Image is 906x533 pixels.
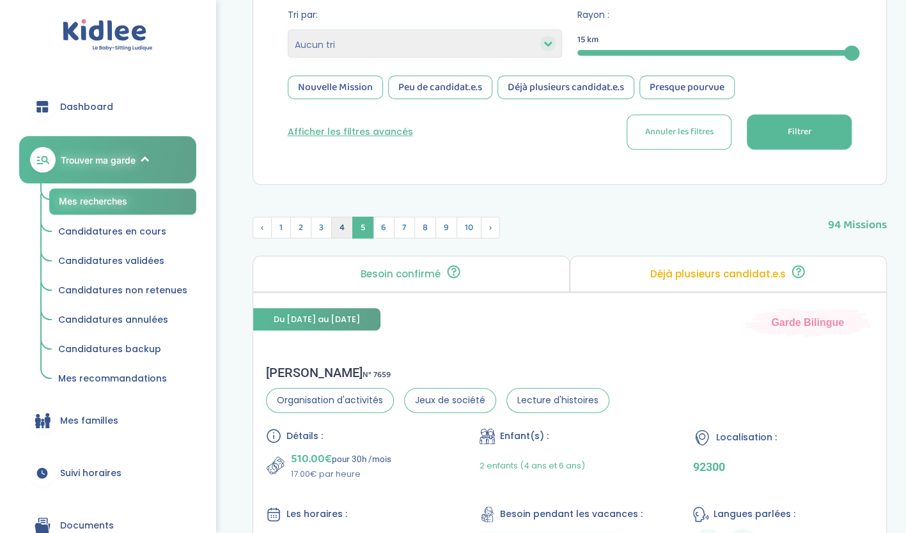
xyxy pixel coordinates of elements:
[291,450,332,468] span: 510.00€
[19,136,196,183] a: Trouver ma garde
[60,467,121,480] span: Suivi horaires
[716,431,777,444] span: Localisation :
[500,429,549,443] span: Enfant(s) :
[288,125,413,139] button: Afficher les filtres avancés
[404,388,496,413] span: Jeux de société
[288,8,562,22] span: Tri par:
[63,19,153,52] img: logo.svg
[49,308,196,332] a: Candidatures annulées
[311,217,332,238] span: 3
[49,367,196,391] a: Mes recommandations
[388,75,492,99] div: Peu de candidat.e.s
[627,114,731,150] button: Annuler les filtres
[363,368,391,382] span: N° 7659
[58,225,166,238] span: Candidatures en cours
[60,519,114,532] span: Documents
[19,398,196,444] a: Mes familles
[457,217,481,238] span: 10
[291,468,391,481] p: 17.00€ par heure
[291,450,391,468] p: pour 30h /mois
[286,429,323,443] span: Détails :
[497,75,634,99] div: Déjà plusieurs candidat.e.s
[645,125,714,139] span: Annuler les filtres
[61,153,136,167] span: Trouver ma garde
[60,100,113,114] span: Dashboard
[771,315,844,329] span: Garde Bilingue
[639,75,735,99] div: Presque pourvue
[59,196,127,206] span: Mes recherches
[49,189,196,215] a: Mes recherches
[266,388,394,413] span: Organisation d'activités
[331,217,353,238] span: 4
[747,114,852,150] button: Filtrer
[480,460,585,472] span: 2 enfants (4 ans et 6 ans)
[394,217,415,238] span: 7
[352,217,373,238] span: 5
[49,337,196,362] a: Candidatures backup
[253,217,272,238] span: ‹
[19,84,196,130] a: Dashboard
[253,308,380,330] span: Du [DATE] au [DATE]
[577,33,599,47] span: 15 km
[58,284,187,297] span: Candidatures non retenues
[58,343,161,355] span: Candidatures backup
[58,372,167,385] span: Mes recommandations
[58,254,164,267] span: Candidatures validées
[290,217,311,238] span: 2
[828,204,887,234] span: 94 Missions
[435,217,457,238] span: 9
[19,450,196,496] a: Suivi horaires
[49,220,196,244] a: Candidatures en cours
[414,217,436,238] span: 8
[288,75,383,99] div: Nouvelle Mission
[577,8,852,22] span: Rayon :
[500,507,643,521] span: Besoin pendant les vacances :
[361,269,441,279] p: Besoin confirmé
[506,388,609,413] span: Lecture d'histoires
[650,269,785,279] p: Déjà plusieurs candidat.e.s
[271,217,291,238] span: 1
[373,217,394,238] span: 6
[714,507,795,521] span: Langues parlées :
[49,279,196,303] a: Candidatures non retenues
[481,217,500,238] span: Suivant »
[788,125,811,139] span: Filtrer
[693,460,873,474] p: 92300
[60,414,118,428] span: Mes familles
[49,249,196,274] a: Candidatures validées
[58,313,168,326] span: Candidatures annulées
[266,365,609,380] div: [PERSON_NAME]
[286,507,347,521] span: Les horaires :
